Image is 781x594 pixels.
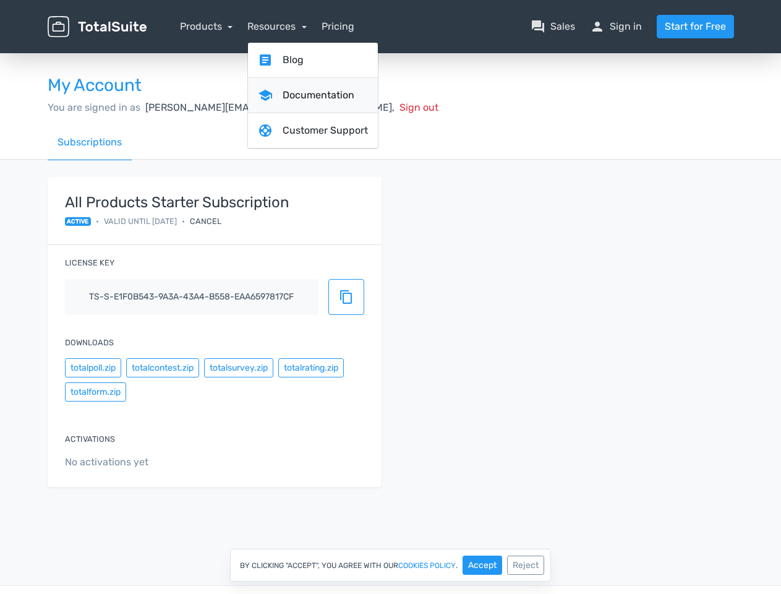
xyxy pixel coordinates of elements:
[190,215,221,227] div: Cancel
[65,257,114,269] label: License key
[96,215,99,227] span: •
[230,549,551,582] div: By clicking "Accept", you agree with our .
[65,382,126,402] button: totalform.zip
[258,53,273,67] span: article
[248,43,378,78] a: articleBlog
[248,78,378,113] a: schoolDocumentation
[590,19,605,34] span: person
[48,101,140,113] span: You are signed in as
[278,358,344,377] button: totalrating.zip
[65,433,115,445] label: Activations
[657,15,734,38] a: Start for Free
[180,20,233,32] a: Products
[463,556,502,575] button: Accept
[398,562,456,569] a: cookies policy
[204,358,273,377] button: totalsurvey.zip
[48,125,132,160] a: Subscriptions
[531,19,575,34] a: question_answerSales
[126,358,199,377] button: totalcontest.zip
[322,19,354,34] a: Pricing
[48,76,734,95] h3: My Account
[258,123,273,138] span: support
[65,337,114,348] label: Downloads
[65,217,92,226] span: active
[328,279,364,315] button: content_copy
[258,88,273,103] span: school
[48,16,147,38] img: TotalSuite for WordPress
[531,19,545,34] span: question_answer
[247,20,307,32] a: Resources
[248,113,378,148] a: supportCustomer Support
[104,215,177,227] span: Valid until [DATE]
[507,556,544,575] button: Reject
[182,215,185,227] span: •
[65,358,121,377] button: totalpoll.zip
[65,455,364,470] span: No activations yet
[145,101,395,113] span: [PERSON_NAME][EMAIL_ADDRESS][DOMAIN_NAME],
[399,101,438,113] span: Sign out
[65,194,289,210] strong: All Products Starter Subscription
[339,290,354,304] span: content_copy
[590,19,642,34] a: personSign in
